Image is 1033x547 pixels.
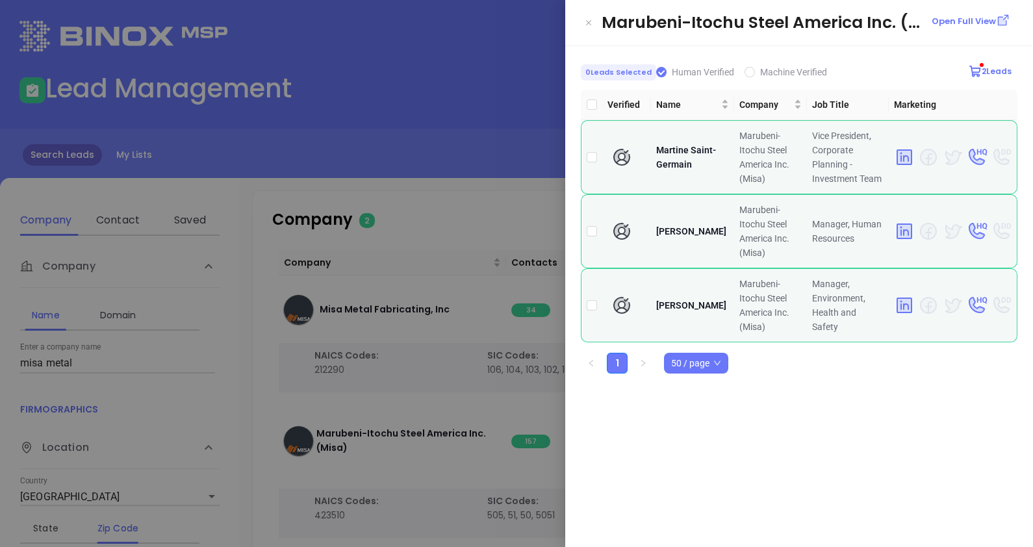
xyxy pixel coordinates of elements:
[807,268,889,342] td: Manager, Environment, Health and Safety
[611,295,632,316] img: human verify
[942,221,963,242] img: twitter yes
[739,97,791,112] span: Company
[965,62,1015,81] button: 2Leads
[991,221,1012,242] img: phone DD no
[633,353,654,374] button: right
[966,295,988,316] img: phone HQ yes
[991,147,1012,168] img: phone DD no
[942,147,963,168] img: twitter yes
[807,194,889,268] td: Manager, Human Resources
[602,10,1017,35] div: Marubeni-Itochu Steel America Inc. (...
[734,120,807,194] td: Marubeni-Itochu Steel America Inc. (Misa)
[656,226,726,236] span: [PERSON_NAME]
[807,90,889,120] th: Job Title
[656,97,719,112] span: Name
[581,15,596,31] button: Close
[651,90,734,120] th: Name
[991,295,1012,316] img: phone DD no
[966,147,988,168] img: phone HQ yes
[602,90,651,120] th: Verified
[734,268,807,342] td: Marubeni-Itochu Steel America Inc. (Misa)
[889,90,1017,120] th: Marketing
[894,295,915,316] img: linkedin yes
[966,221,988,242] img: phone HQ yes
[607,353,627,373] a: 1
[672,67,734,77] span: Human Verified
[633,353,654,374] li: Next Page
[760,67,827,77] span: Machine Verified
[581,64,656,81] span: 0 Leads Selected
[942,295,963,316] img: twitter yes
[734,194,807,268] td: Marubeni-Itochu Steel America Inc. (Misa)
[611,221,632,242] img: human verify
[581,353,602,374] li: Previous Page
[932,15,996,28] p: Open Full View
[656,300,726,311] span: [PERSON_NAME]
[734,90,807,120] th: Company
[918,221,939,242] img: facebook no
[656,145,716,170] span: Martine Saint-Germain
[894,221,915,242] img: linkedin yes
[611,147,632,168] img: human verify
[664,353,728,374] div: Page Size
[581,353,602,374] button: left
[918,295,939,316] img: facebook no
[671,353,721,373] span: 50 / page
[639,359,647,367] span: right
[918,147,939,168] img: facebook no
[894,147,915,168] img: linkedin yes
[587,359,595,367] span: left
[807,120,889,194] td: Vice President, Corporate Planning - Investment Team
